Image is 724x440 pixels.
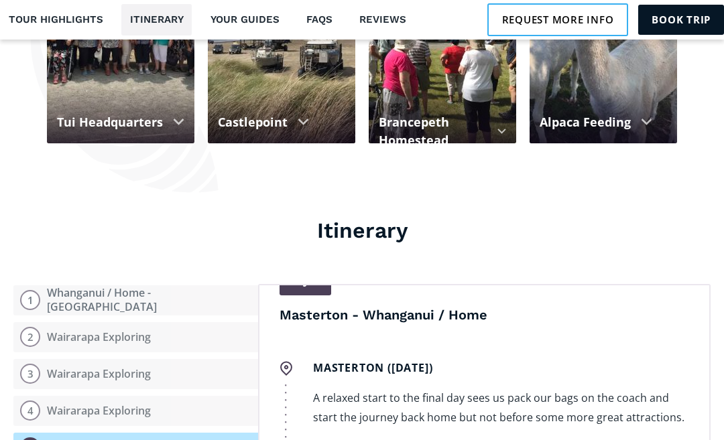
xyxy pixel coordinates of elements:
[20,364,40,384] div: 3
[47,286,251,314] div: Whanganui / Home - [GEOGRAPHIC_DATA]
[47,404,151,418] div: Wairarapa Exploring
[57,141,184,171] div: Unbelievable, we got asked for ID! Yeah right
[57,113,163,131] div: Tui Headquarters
[351,4,414,35] a: Reviews
[47,367,151,381] div: Wairarapa Exploring
[20,290,40,310] div: 1
[13,217,711,244] h3: Itinerary
[298,4,341,35] a: FAQs
[638,5,724,34] a: Book trip
[13,322,258,352] button: 2Wairarapa Exploring
[13,359,258,389] button: 3Wairarapa Exploring
[13,285,258,315] a: 1Whanganui / Home - [GEOGRAPHIC_DATA]
[313,360,432,375] strong: Masterton ([DATE])
[218,113,288,131] div: Castlepoint
[20,400,40,421] div: 4
[487,3,629,35] a: Request more info
[540,113,631,131] div: Alpaca Feeding
[47,330,151,344] div: Wairarapa Exploring
[218,141,345,200] div: Fresh ocean air and wonderful views at [GEOGRAPHIC_DATA] and lighthouse
[313,388,689,427] p: A relaxed start to the final day sees us pack our bags on the coach and start the journey back ho...
[20,327,40,347] div: 2
[202,4,288,35] a: Your guides
[121,4,192,35] a: Itinerary
[379,113,487,149] div: Brancepeth Homestead
[13,396,258,426] button: 4Wairarapa Exploring
[540,141,667,171] div: Up close and personal with our furry friends
[280,305,689,324] h4: Masterton - Whanganui / Home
